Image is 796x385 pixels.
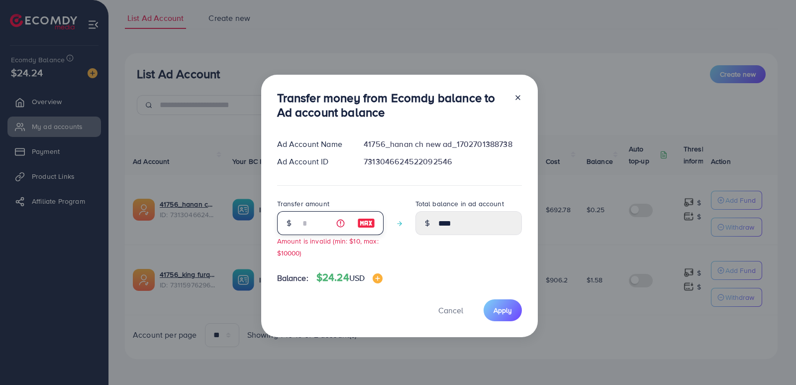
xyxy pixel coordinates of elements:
[426,299,476,321] button: Cancel
[373,273,383,283] img: image
[277,272,308,284] span: Balance:
[356,138,529,150] div: 41756_hanan ch new ad_1702701388738
[484,299,522,321] button: Apply
[754,340,789,378] iframe: Chat
[277,236,379,257] small: Amount is invalid (min: $10, max: $10000)
[415,199,504,209] label: Total balance in ad account
[494,305,512,315] span: Apply
[438,305,463,316] span: Cancel
[316,271,383,284] h4: $24.24
[269,156,356,167] div: Ad Account ID
[277,199,329,209] label: Transfer amount
[349,272,365,283] span: USD
[277,91,506,120] h3: Transfer money from Ecomdy balance to Ad account balance
[356,156,529,167] div: 7313046624522092546
[269,138,356,150] div: Ad Account Name
[357,217,375,229] img: image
